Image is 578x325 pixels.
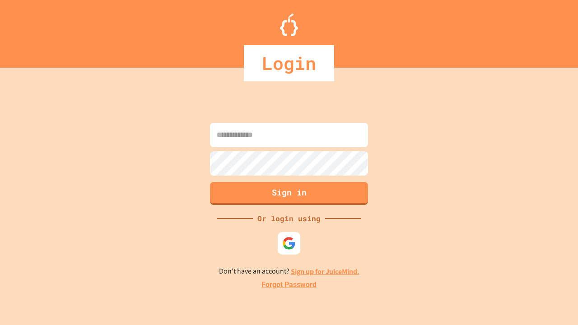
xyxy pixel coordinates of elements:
[210,182,368,205] button: Sign in
[280,14,298,36] img: Logo.svg
[253,213,325,224] div: Or login using
[282,237,296,250] img: google-icon.svg
[261,279,317,290] a: Forgot Password
[244,45,334,81] div: Login
[219,266,359,277] p: Don't have an account?
[291,267,359,276] a: Sign up for JuiceMind.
